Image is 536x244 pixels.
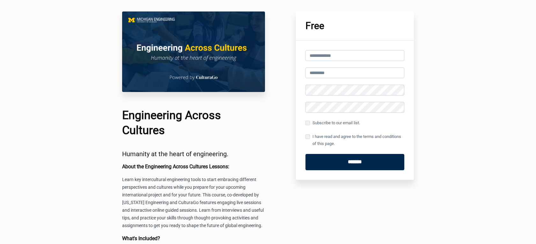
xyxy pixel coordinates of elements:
b: About the Engineering Across Cultures Lessons: [122,164,229,170]
span: Learn key intercultural engineering tools to start embracing different perspectives and cultures ... [122,177,264,228]
span: Humanity at the heart of engineering. [122,150,228,158]
h1: Free [305,21,404,31]
h1: Engineering Across Cultures [122,108,265,138]
b: What's Included? [122,235,160,241]
input: Subscribe to our email list. [305,121,310,125]
label: Subscribe to our email list. [305,119,360,126]
img: 02d04e1-0800-2025-a72d-d03204e05687_Course_Main_Image.png [122,11,265,92]
label: I have read and agree to the terms and conditions of this page. [305,133,404,147]
input: I have read and agree to the terms and conditions of this page. [305,134,310,139]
